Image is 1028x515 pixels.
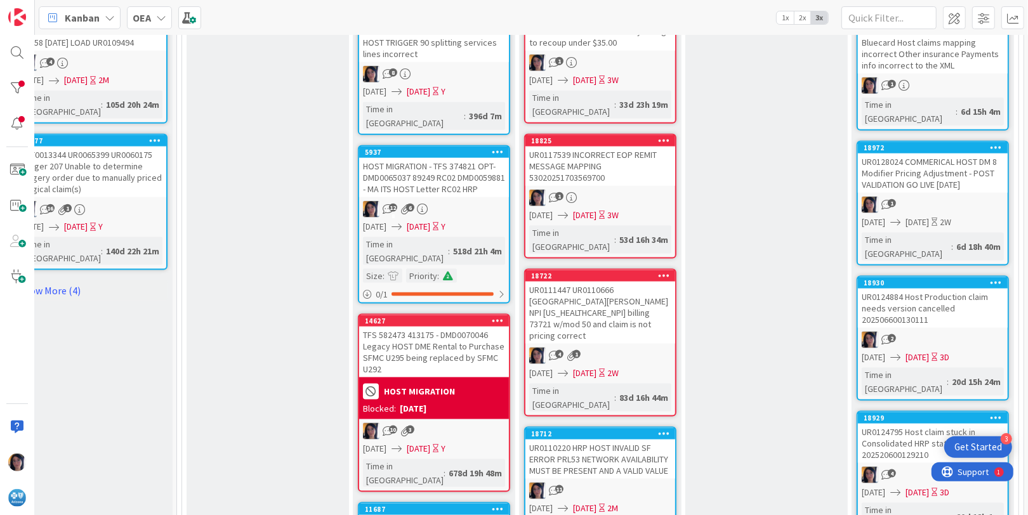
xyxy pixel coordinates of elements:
div: Size [363,269,383,283]
div: UNT0013344 UR0065399 UR0060175 Trigger 207 Unable to determine surgery order due to manually pric... [16,147,166,197]
div: Blocked: [363,402,396,415]
div: 53d 16h 34m [616,233,671,247]
div: 5937HOST MIGRATION - TFS 374821 OPT-DMD0065037 89249 RC02 DMD0059881 - MA ITS HOST Letter RC02 HRP [359,147,509,197]
span: : [383,269,385,283]
img: TC [862,197,878,213]
img: TC [529,190,546,206]
div: 18929 [864,414,1008,422]
span: 1x [777,11,794,24]
span: [DATE] [573,209,596,222]
span: [DATE] [529,74,553,87]
span: Kanban [65,10,100,25]
div: TC [359,201,509,218]
div: 6d 15h 4m [958,105,1004,119]
div: 11687 [365,505,509,514]
div: 105d 20h 24m [103,98,162,112]
div: 6d 18h 40m [953,240,1004,254]
input: Quick Filter... [841,6,937,29]
div: TC [525,348,675,364]
span: : [448,244,450,258]
span: : [614,233,616,247]
div: 83d 16h 44m [616,391,671,405]
div: 18712UR0110220 HRP HOST INVALID SF ERROR PRL53 NETWORK AVAILABILITY MUST BE PRESENT AND A VALID V... [525,428,675,479]
div: Get Started [954,441,1002,453]
b: OEA [133,11,151,24]
div: 18722UR0111447 UR0110666 [GEOGRAPHIC_DATA][PERSON_NAME] NPI [US_HEALTHCARE_NPI] billing 73721 w/m... [525,270,675,344]
div: [DATE] [400,402,426,415]
span: [DATE] [64,220,88,233]
span: : [101,98,103,112]
a: UST INTEGRATION + INC0322437 HRP Bluecard Host claims mapping incorrect Other insurance Payments ... [857,10,1009,131]
div: TC [525,55,675,71]
div: 11687 [359,504,509,515]
span: [DATE] [363,442,386,455]
span: 11 [555,485,563,493]
img: TC [529,483,546,499]
div: 18825UR0117539 INCORRECT EOP REMIT MESSAGE MAPPING 53020251703569700 [525,135,675,186]
div: 678d 19h 48m [445,466,505,480]
span: 1 [555,57,563,65]
img: TC [363,66,379,82]
img: TC [529,55,546,71]
div: 20d 15h 24m [949,375,1004,389]
div: 396d 7m [466,109,505,123]
div: 3W [607,74,619,87]
div: 18929UR0124795 Host claim stuck in Consolidated HRP status - 202520600129210 [858,412,1008,463]
span: [DATE] [407,442,430,455]
div: Time in [GEOGRAPHIC_DATA] [862,98,956,126]
span: : [947,375,949,389]
span: : [101,244,103,258]
div: Time in [GEOGRAPHIC_DATA] [529,384,614,412]
div: 18972UR0128024 COMMERICAL HOST DM 8 Modifier Pricing Adjustment - POST VALIDATION GO LIVE [DATE] [858,142,1008,193]
div: Time in [GEOGRAPHIC_DATA] [20,237,101,265]
div: 18972 [864,143,1008,152]
img: TC [862,332,878,348]
span: 4 [46,58,55,66]
span: [DATE] [573,74,596,87]
span: 0 / 1 [376,288,388,301]
span: [DATE] [906,486,929,499]
div: 17577UNT0013344 UR0065399 UR0060175 Trigger 207 Unable to determine surgery order due to manually... [16,135,166,197]
div: TC [858,197,1008,213]
span: [DATE] [64,74,88,87]
div: 3W [607,209,619,222]
span: : [956,105,958,119]
div: PT058 [DATE] LOAD UR0109494 [16,23,166,51]
div: 14627 [365,316,509,325]
div: Time in [GEOGRAPHIC_DATA] [529,226,614,254]
span: [DATE] [862,486,885,499]
span: [DATE] [407,220,430,233]
div: Priority [406,269,437,283]
div: Time in [GEOGRAPHIC_DATA] [529,91,614,119]
span: 16 [46,204,55,212]
div: Y [98,220,103,233]
span: [DATE] [573,502,596,515]
div: 18825 [531,136,675,145]
span: Support [27,2,58,17]
span: : [614,98,616,112]
div: TC [16,201,166,218]
a: 18722UR0111447 UR0110666 [GEOGRAPHIC_DATA][PERSON_NAME] NPI [US_HEALTHCARE_NPI] billing 73721 w/m... [524,269,676,417]
div: 18929 [858,412,1008,424]
div: TFS 582473 413175 - DMD0070046 Legacy HOST DME Rental to Purchase SFMC U295 being replaced by SFM... [359,327,509,377]
div: UR0111447 UR0110666 [GEOGRAPHIC_DATA][PERSON_NAME] NPI [US_HEALTHCARE_NPI] billing 73721 w/mod 50... [525,282,675,344]
a: UR0121143 Host MV Recovery change to recoup under $35.00TC[DATE][DATE]3WTime in [GEOGRAPHIC_DATA]... [524,10,676,124]
span: [DATE] [862,351,885,364]
div: 14627TFS 582473 413175 - DMD0070046 Legacy HOST DME Rental to Purchase SFMC U295 being replaced b... [359,315,509,377]
div: 518d 21h 4m [450,244,505,258]
a: 17577UNT0013344 UR0065399 UR0060175 Trigger 207 Unable to determine surgery order due to manually... [15,134,168,270]
div: UR0124884 Host Production claim needs version cancelled 202506600130111 [858,289,1008,328]
span: 2 [888,334,896,342]
span: 6 [406,204,414,212]
div: 3D [940,351,949,364]
div: UR0128024 COMMERICAL HOST DM 8 Modifier Pricing Adjustment - POST VALIDATION GO LIVE [DATE] [858,153,1008,193]
div: 18722 [531,271,675,280]
a: Show More (4) [15,280,168,301]
div: 2W [607,367,619,380]
div: TC [16,55,166,71]
div: TC [359,423,509,440]
div: 0/1 [359,287,509,303]
div: 14627 [359,315,509,327]
div: 3 [1001,433,1012,445]
span: 4 [555,350,563,358]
